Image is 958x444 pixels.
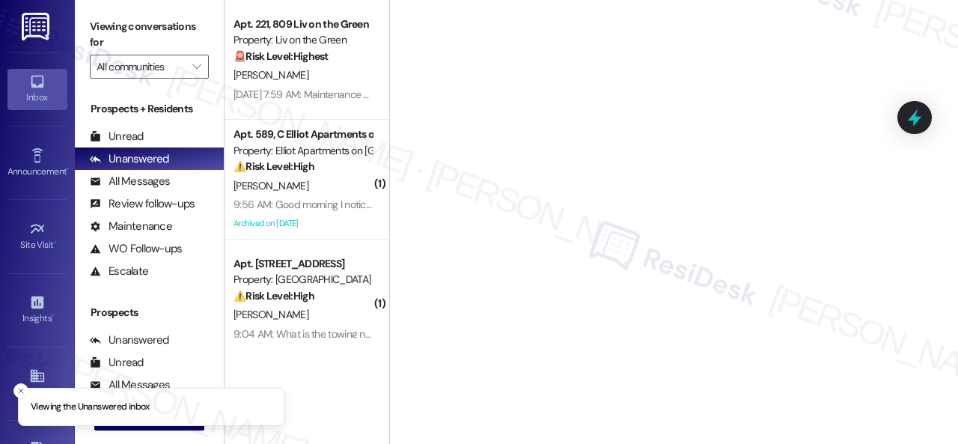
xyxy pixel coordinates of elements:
div: Apt. [STREET_ADDRESS] [234,256,372,272]
span: • [54,237,56,248]
img: ResiDesk Logo [22,13,52,40]
input: All communities [97,55,185,79]
div: Unread [90,129,144,145]
div: 9:04 AM: What is the towing number for the company that towed my car [DATE] [234,327,583,341]
div: Apt. 589, C Elliot Apartments on [GEOGRAPHIC_DATA] [234,127,372,142]
span: • [52,311,54,321]
a: Inbox [7,69,67,109]
strong: ⚠️ Risk Level: High [234,159,314,173]
div: Property: [GEOGRAPHIC_DATA] [234,272,372,288]
div: Review follow-ups [90,196,195,212]
i:  [192,61,201,73]
a: Insights • [7,290,67,330]
a: Buildings [7,363,67,404]
div: WO Follow-ups [90,241,182,257]
strong: ⚠️ Risk Level: High [234,289,314,302]
span: • [67,164,69,174]
label: Viewing conversations for [90,15,209,55]
div: Unanswered [90,151,169,167]
strong: 🚨 Risk Level: Highest [234,49,329,63]
div: Escalate [90,264,148,279]
button: Close toast [13,383,28,398]
div: Prospects + Residents [75,101,224,117]
p: Viewing the Unanswered inbox [31,401,150,414]
span: [PERSON_NAME] [234,308,308,321]
a: Site Visit • [7,216,67,257]
span: [PERSON_NAME] [234,68,308,82]
div: Archived on [DATE] [232,214,373,233]
div: Unanswered [90,332,169,348]
div: Unread [90,355,144,371]
div: Property: Liv on the Green [234,32,372,48]
div: Prospects [75,305,224,320]
div: All Messages [90,174,170,189]
span: [PERSON_NAME] [234,179,308,192]
div: [DATE] 7:59 AM: Maintenance emergency [234,88,413,101]
div: Maintenance [90,219,172,234]
div: Apt. 221, 809 Liv on the Green [234,16,372,32]
div: Property: Elliot Apartments on [GEOGRAPHIC_DATA] [234,143,372,159]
